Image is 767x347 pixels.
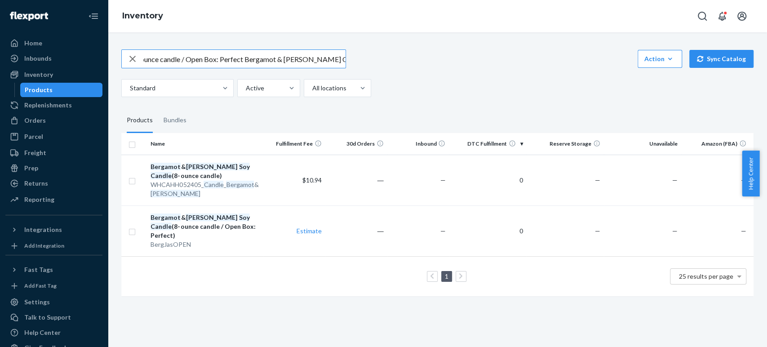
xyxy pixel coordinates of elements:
[24,148,46,157] div: Freight
[604,133,681,155] th: Unavailable
[443,272,450,280] a: Page 1 is your current page
[24,282,57,289] div: Add Fast Tag
[24,164,38,173] div: Prep
[151,190,200,197] em: [PERSON_NAME]
[742,151,759,196] button: Help Center
[24,132,43,141] div: Parcel
[693,7,711,25] button: Open Search Box
[5,240,102,251] a: Add Integration
[151,180,259,198] div: WHCAHH052405_ _ &
[24,195,54,204] div: Reporting
[302,176,322,184] span: $10.94
[689,50,754,68] button: Sync Catalog
[595,176,600,184] span: —
[5,262,102,277] button: Fast Tags
[151,162,259,180] div: & (8-ounce candle)
[24,313,71,322] div: Talk to Support
[226,181,254,188] em: Bergamot
[595,227,600,235] span: —
[151,214,181,221] em: Bergamot
[24,54,52,63] div: Inbounds
[5,295,102,309] a: Settings
[5,222,102,237] button: Integrations
[311,84,312,93] input: All locations
[20,83,103,97] a: Products
[24,101,72,110] div: Replenishments
[239,163,249,170] em: Soy
[151,172,172,179] em: Candle
[143,50,346,68] input: Search inventory by name or sku
[115,3,170,29] ol: breadcrumbs
[741,176,746,184] span: —
[713,7,731,25] button: Open notifications
[672,227,678,235] span: —
[24,298,50,307] div: Settings
[5,98,102,112] a: Replenishments
[84,7,102,25] button: Close Navigation
[527,133,604,155] th: Reserve Storage
[449,133,526,155] th: DTC Fulfillment
[186,214,237,221] em: [PERSON_NAME]
[24,225,62,234] div: Integrations
[5,129,102,144] a: Parcel
[245,84,246,93] input: Active
[5,161,102,175] a: Prep
[24,265,53,274] div: Fast Tags
[151,222,172,230] em: Candle
[5,36,102,50] a: Home
[681,133,754,155] th: Amazon (FBA)
[679,272,733,280] span: 25 results per page
[25,85,53,94] div: Products
[449,155,526,205] td: 0
[5,146,102,160] a: Freight
[741,227,746,235] span: —
[24,179,48,188] div: Returns
[440,176,445,184] span: —
[24,242,64,249] div: Add Integration
[151,240,259,249] div: BergJasOPEN
[129,84,130,93] input: Standard
[5,51,102,66] a: Inbounds
[239,214,249,221] em: Soy
[24,39,42,48] div: Home
[387,133,449,155] th: Inbound
[151,213,259,240] div: & (8-ounce candle / Open Box: Perfect)
[325,205,387,256] td: ―
[638,50,682,68] button: Action
[5,67,102,82] a: Inventory
[325,133,387,155] th: 30d Orders
[733,7,751,25] button: Open account menu
[440,227,445,235] span: —
[10,12,48,21] img: Flexport logo
[5,325,102,340] a: Help Center
[5,310,102,325] a: Talk to Support
[449,205,526,256] td: 0
[147,133,263,155] th: Name
[24,70,53,79] div: Inventory
[122,11,163,21] a: Inventory
[297,227,322,235] a: Estimate
[164,108,186,133] div: Bundles
[5,192,102,207] a: Reporting
[5,176,102,191] a: Returns
[5,280,102,291] a: Add Fast Tag
[127,108,153,133] div: Products
[24,116,46,125] div: Orders
[644,54,675,63] div: Action
[325,155,387,205] td: ―
[263,133,325,155] th: Fulfillment Fee
[186,163,237,170] em: [PERSON_NAME]
[24,328,61,337] div: Help Center
[151,163,181,170] em: Bergamot
[5,113,102,128] a: Orders
[672,176,678,184] span: —
[204,181,223,188] em: Candle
